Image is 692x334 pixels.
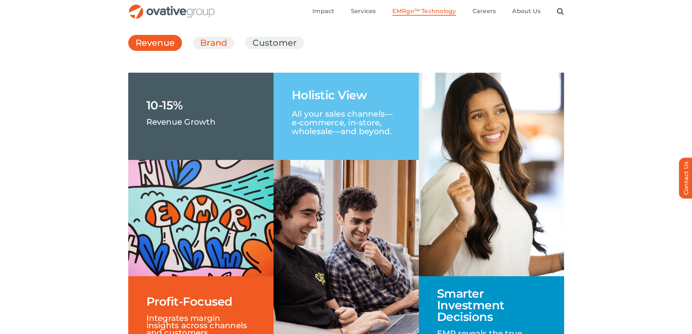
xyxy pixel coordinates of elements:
[146,111,215,126] p: Revenue Growth
[292,89,367,101] h1: Holistic View
[128,33,564,53] ul: Post Filters
[146,100,183,111] h1: 10-15%
[252,37,297,49] a: Customer
[392,8,456,16] a: EMRge™ Technology
[351,8,376,16] a: Services
[351,8,376,15] span: Services
[557,8,564,16] a: Search
[292,101,401,136] p: All your sales channels—e-commerce, in-store, wholesale—and beyond.
[473,8,496,16] a: Careers
[419,73,564,276] img: Revenue Collage – Right
[135,37,175,53] a: Revenue
[392,8,456,15] span: EMRge™ Technology
[512,8,541,15] span: About Us
[437,288,546,323] h1: Smarter Investment Decisions
[473,8,496,15] span: Careers
[512,8,541,16] a: About Us
[312,8,334,16] a: Impact
[146,296,232,307] h1: Profit-Focused
[312,8,334,15] span: Impact
[128,160,274,276] img: EMR – Grid 1
[200,37,227,49] a: Brand
[128,4,215,11] a: OG_Full_horizontal_RGB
